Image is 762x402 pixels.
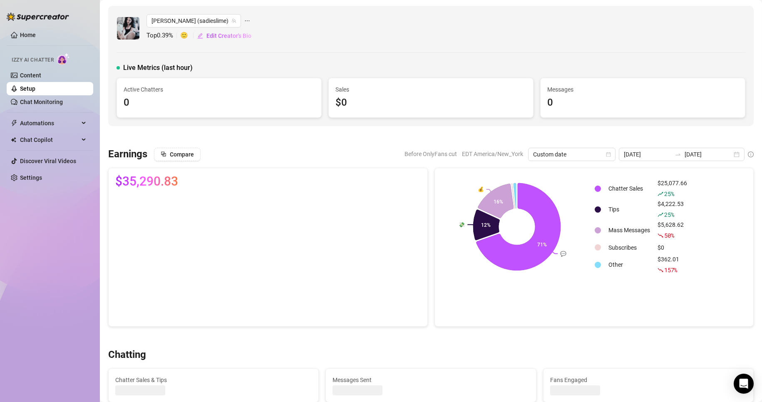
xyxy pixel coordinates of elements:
span: Izzy AI Chatter [12,56,54,64]
span: Edit Creator's Bio [206,32,251,39]
div: $362.01 [658,255,687,275]
span: block [161,151,166,157]
span: rise [658,212,663,218]
span: Active Chatters [124,85,315,94]
span: thunderbolt [11,120,17,127]
span: Live Metrics (last hour) [123,63,193,73]
span: Messages [547,85,738,94]
span: Messages Sent [333,375,529,385]
span: Top 0.39 % [146,31,180,41]
span: Before OnlyFans cut [405,148,457,160]
a: Settings [20,174,42,181]
span: 25 % [664,190,674,198]
a: Setup [20,85,35,92]
span: swap-right [675,151,681,158]
text: 💰 [477,186,484,192]
input: End date [685,150,732,159]
span: Sales [335,85,526,94]
h3: Earnings [108,148,147,161]
span: edit [197,33,203,39]
span: rise [658,191,663,197]
img: AI Chatter [57,53,70,65]
span: 25 % [664,211,674,218]
input: Start date [624,150,671,159]
img: Sadie [117,17,139,40]
div: $0 [658,243,687,252]
span: Fans Engaged [550,375,747,385]
a: Content [20,72,41,79]
span: calendar [606,152,611,157]
text: 💸 [459,221,465,228]
td: Mass Messages [605,220,653,240]
a: Discover Viral Videos [20,158,76,164]
td: Other [605,255,653,275]
td: Tips [605,199,653,219]
span: Custom date [533,148,611,161]
a: Chat Monitoring [20,99,63,105]
div: 0 [547,95,738,111]
div: $25,077.66 [658,179,687,199]
span: Sadie (sadieslime) [151,15,236,27]
span: $35,290.83 [115,175,178,188]
button: Edit Creator's Bio [197,29,252,42]
span: to [675,151,681,158]
div: $4,222.53 [658,199,687,219]
span: info-circle [748,151,754,157]
td: Subscribes [605,241,653,254]
span: Compare [170,151,194,158]
text: 💬 [560,251,566,257]
h3: Chatting [108,348,146,362]
span: fall [658,267,663,273]
span: 50 % [664,231,674,239]
div: $0 [335,95,526,111]
div: Open Intercom Messenger [734,374,754,394]
span: Chat Copilot [20,133,79,146]
img: logo-BBDzfeDw.svg [7,12,69,21]
span: 🙂 [180,31,197,41]
a: Home [20,32,36,38]
div: 0 [124,95,315,111]
td: Chatter Sales [605,179,653,199]
span: 157 % [664,266,677,274]
div: $5,628.62 [658,220,687,240]
span: Chatter Sales & Tips [115,375,312,385]
span: fall [658,233,663,238]
button: Compare [154,148,201,161]
span: team [231,18,236,23]
span: Automations [20,117,79,130]
img: Chat Copilot [11,137,16,143]
span: EDT America/New_York [462,148,523,160]
span: ellipsis [244,14,250,27]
